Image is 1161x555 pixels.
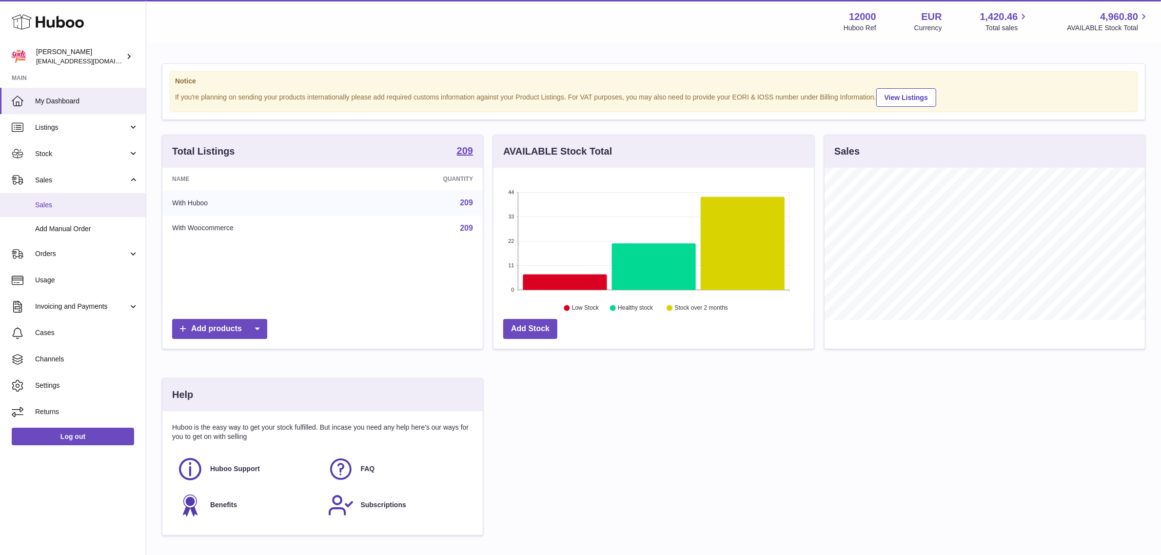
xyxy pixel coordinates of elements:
[172,388,193,401] h3: Help
[35,302,128,311] span: Invoicing and Payments
[210,500,237,510] span: Benefits
[460,198,473,207] a: 209
[361,168,483,190] th: Quantity
[921,10,942,23] strong: EUR
[914,23,942,33] div: Currency
[1067,23,1149,33] span: AVAILABLE Stock Total
[503,145,612,158] h3: AVAILABLE Stock Total
[175,77,1132,86] strong: Notice
[980,10,1018,23] span: 1,420.46
[361,464,375,474] span: FAQ
[162,190,361,216] td: With Huboo
[172,423,473,441] p: Huboo is the easy way to get your stock fulfilled. But incase you need any help here's our ways f...
[162,168,361,190] th: Name
[1100,10,1138,23] span: 4,960.80
[849,10,876,23] strong: 12000
[35,328,138,337] span: Cases
[844,23,876,33] div: Huboo Ref
[35,276,138,285] span: Usage
[35,97,138,106] span: My Dashboard
[457,146,473,156] strong: 209
[172,145,235,158] h3: Total Listings
[460,224,473,232] a: 209
[508,189,514,195] text: 44
[328,456,469,482] a: FAQ
[511,287,514,293] text: 0
[172,319,267,339] a: Add products
[675,305,728,312] text: Stock over 2 months
[36,47,124,66] div: [PERSON_NAME]
[177,456,318,482] a: Huboo Support
[876,88,936,107] a: View Listings
[35,224,138,234] span: Add Manual Order
[508,238,514,244] text: 22
[618,305,653,312] text: Healthy stock
[457,146,473,158] a: 209
[503,319,557,339] a: Add Stock
[508,214,514,219] text: 33
[35,407,138,416] span: Returns
[35,123,128,132] span: Listings
[12,428,134,445] a: Log out
[508,262,514,268] text: 11
[162,216,361,241] td: With Woocommerce
[35,355,138,364] span: Channels
[1067,10,1149,33] a: 4,960.80 AVAILABLE Stock Total
[36,57,143,65] span: [EMAIL_ADDRESS][DOMAIN_NAME]
[361,500,406,510] span: Subscriptions
[175,87,1132,107] div: If you're planning on sending your products internationally please add required customs informati...
[328,492,469,518] a: Subscriptions
[35,200,138,210] span: Sales
[210,464,260,474] span: Huboo Support
[35,381,138,390] span: Settings
[177,492,318,518] a: Benefits
[980,10,1029,33] a: 1,420.46 Total sales
[12,49,26,64] img: internalAdmin-12000@internal.huboo.com
[35,249,128,258] span: Orders
[35,149,128,159] span: Stock
[834,145,860,158] h3: Sales
[35,176,128,185] span: Sales
[985,23,1029,33] span: Total sales
[572,305,599,312] text: Low Stock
